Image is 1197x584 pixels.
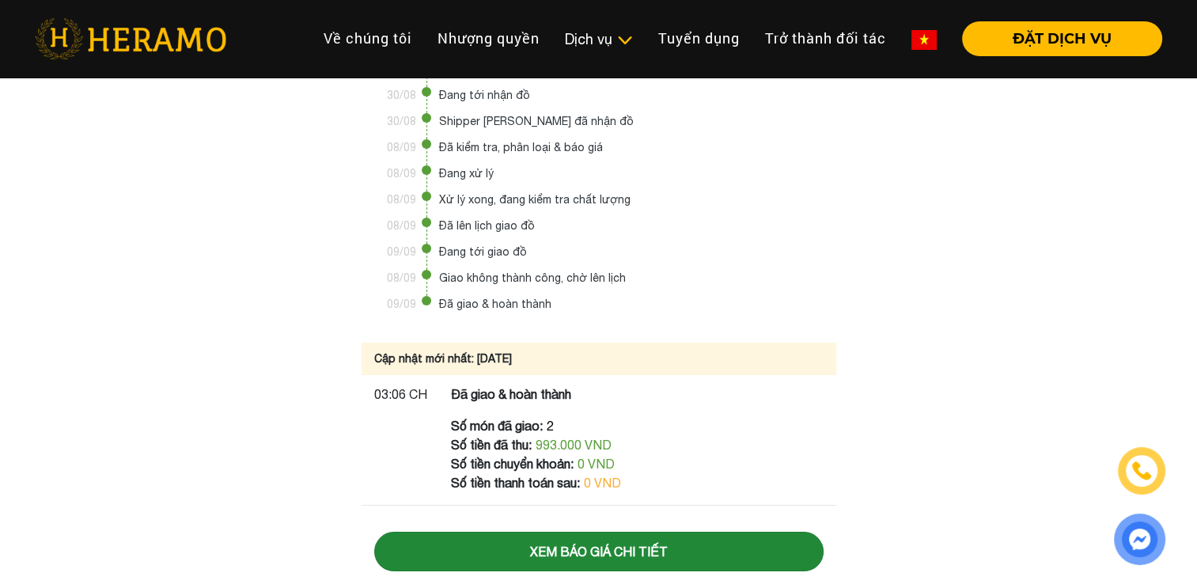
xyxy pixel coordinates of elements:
span: Giao không thành công, chờ lên lịch [426,270,626,296]
span: Đã kiểm tra, phân loại & báo giá [426,139,603,165]
time: 08/09 [387,165,426,192]
span: Shipper [PERSON_NAME] đã nhận đồ [426,113,634,139]
span: Đã lên lịch giao đồ [426,218,535,244]
time: 09/09 [387,296,426,322]
strong: Số tiền chuyển khoản: [451,457,574,471]
strong: Số tiền đã thu: [451,438,532,452]
time: 08/09 [387,218,426,244]
div: Cập nhật mới nhất: [DATE] [374,351,512,367]
span: Đã giao & hoàn thành [426,296,551,322]
a: Về chúng tôi [311,21,425,55]
a: Tuyển dụng [646,21,752,55]
span: Đang tới nhận đồ [426,87,530,113]
span: Xử lý xong, đang kiểm tra chất lượng [426,192,631,218]
span: 2 [547,419,554,433]
a: Trở thành đối tác [752,21,899,55]
time: 30/08 [387,113,426,139]
a: phone-icon [1119,448,1164,493]
p: Đã giao & hoàn thành [451,385,621,404]
button: Xem báo giá chi tiết [374,532,824,571]
img: vn-flag.png [911,30,937,50]
strong: Số món đã giao: [451,419,543,433]
a: ĐẶT DỊCH VỤ [949,32,1162,46]
span: 993.000 VND [536,438,612,452]
time: 08/09 [387,192,426,218]
img: heramo-logo.png [35,18,226,59]
span: Đang xử lý [426,165,494,192]
span: 0 VND [584,476,621,490]
strong: Số tiền thanh toán sau: [451,476,580,490]
a: Nhượng quyền [425,21,552,55]
time: 09/09 [387,244,426,270]
div: Dịch vụ [565,28,633,50]
img: subToggleIcon [616,32,633,48]
button: ĐẶT DỊCH VỤ [962,21,1162,56]
time: 30/08 [387,87,426,113]
span: 0 VND [578,457,615,471]
time: 08/09 [387,139,426,165]
time: 03:06 CH [374,385,427,492]
span: Đang tới giao đồ [426,244,527,270]
img: phone-icon [1130,459,1153,483]
time: 08/09 [387,270,426,296]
